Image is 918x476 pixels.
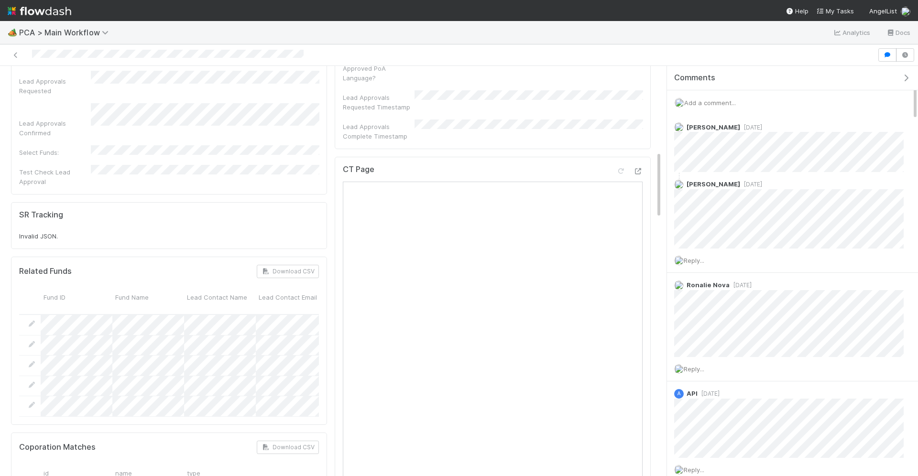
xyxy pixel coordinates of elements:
[901,7,910,16] img: avatar_c597f508-4d28-4c7c-92e0-bd2d0d338f8e.png
[8,3,71,19] img: logo-inverted-e16ddd16eac7371096b0.svg
[343,122,415,141] div: Lead Approvals Complete Timestamp
[886,27,910,38] a: Docs
[19,76,91,96] div: Lead Approvals Requested
[816,6,854,16] a: My Tasks
[786,6,809,16] div: Help
[257,441,319,454] button: Download CSV
[687,123,740,131] span: [PERSON_NAME]
[19,148,91,157] div: Select Funds:
[678,391,681,396] span: A
[343,54,415,83] div: Global Portfolio Approved PoA Language?
[674,389,684,399] div: API
[19,28,113,37] span: PCA > Main Workflow
[675,98,684,108] img: avatar_c597f508-4d28-4c7c-92e0-bd2d0d338f8e.png
[112,290,184,314] div: Fund Name
[19,267,72,276] h5: Related Funds
[674,364,684,374] img: avatar_c597f508-4d28-4c7c-92e0-bd2d0d338f8e.png
[740,124,762,131] span: [DATE]
[684,466,704,474] span: Reply...
[687,180,740,188] span: [PERSON_NAME]
[674,256,684,265] img: avatar_c597f508-4d28-4c7c-92e0-bd2d0d338f8e.png
[816,7,854,15] span: My Tasks
[19,167,91,186] div: Test Check Lead Approval
[674,281,684,290] img: avatar_0d9988fd-9a15-4cc7-ad96-88feab9e0fa9.png
[41,290,112,314] div: Fund ID
[674,73,715,83] span: Comments
[687,389,698,397] span: API
[184,290,256,314] div: Lead Contact Name
[19,119,91,138] div: Lead Approvals Confirmed
[257,265,319,278] button: Download CSV
[674,122,684,132] img: avatar_e5ec2f5b-afc7-4357-8cf1-2139873d70b1.png
[19,231,319,241] div: Invalid JSON.
[684,257,704,264] span: Reply...
[19,210,63,220] h5: SR Tracking
[256,290,328,314] div: Lead Contact Email
[687,281,730,289] span: Ronalie Nova
[684,365,704,373] span: Reply...
[8,28,17,36] span: 🏕️
[833,27,871,38] a: Analytics
[674,465,684,475] img: avatar_c597f508-4d28-4c7c-92e0-bd2d0d338f8e.png
[869,7,897,15] span: AngelList
[740,181,762,188] span: [DATE]
[730,281,752,289] span: [DATE]
[674,180,684,189] img: avatar_c597f508-4d28-4c7c-92e0-bd2d0d338f8e.png
[684,99,736,107] span: Add a comment...
[19,443,96,452] h5: Coporation Matches
[343,93,415,112] div: Lead Approvals Requested Timestamp
[343,165,374,174] h5: CT Page
[698,390,720,397] span: [DATE]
